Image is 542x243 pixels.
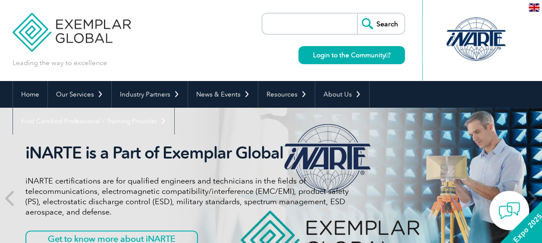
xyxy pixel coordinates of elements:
[13,58,107,68] p: Leading the way to excellence
[112,81,188,108] a: Industry Partners
[498,200,520,221] img: contact-chat.png
[258,81,315,108] a: Resources
[48,81,111,108] a: Our Services
[25,176,349,217] p: iNARTE certifications are for qualified engineers and technicians in the fields of telecommunicat...
[13,81,47,108] a: Home
[529,3,539,12] img: en
[25,143,349,163] h2: iNARTE is a Part of Exemplar Global
[298,46,405,64] a: Login to the Community
[385,53,390,57] img: open_square.png
[357,13,404,34] input: Search
[315,81,369,108] a: About Us
[188,81,258,108] a: News & Events
[13,108,174,134] a: Find Certified Professional / Training Provider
